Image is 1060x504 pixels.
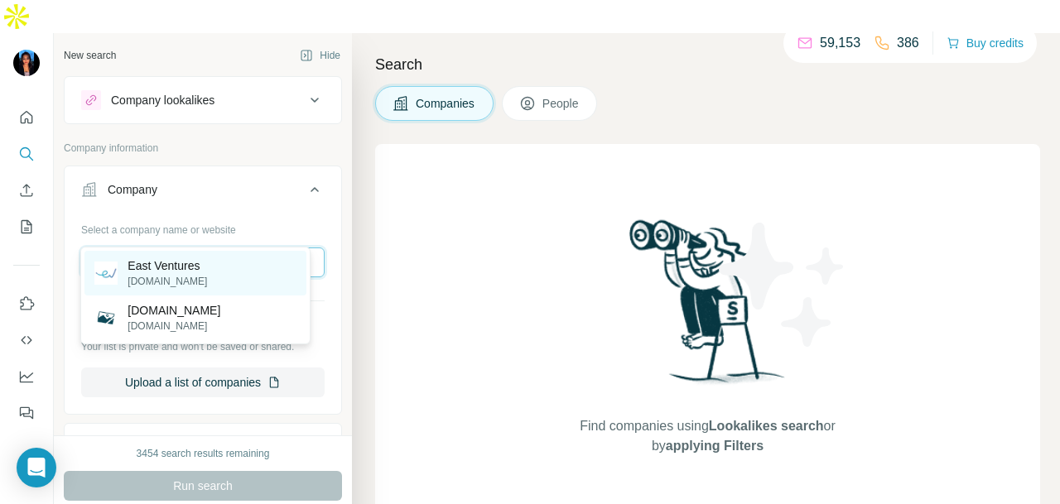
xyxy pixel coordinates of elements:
[137,446,270,461] div: 3454 search results remaining
[94,306,118,329] img: inbeast.vc
[81,367,325,397] button: Upload a list of companies
[94,262,118,285] img: East Ventures
[947,31,1024,55] button: Buy credits
[542,95,581,112] span: People
[111,92,214,108] div: Company lookalikes
[108,181,157,198] div: Company
[288,43,352,68] button: Hide
[65,427,341,467] button: Industry
[13,289,40,319] button: Use Surfe on LinkedIn
[13,212,40,242] button: My lists
[65,80,341,120] button: Company lookalikes
[13,398,40,428] button: Feedback
[128,257,207,274] p: East Ventures
[128,302,220,319] p: [DOMAIN_NAME]
[13,50,40,76] img: Avatar
[13,139,40,169] button: Search
[13,103,40,132] button: Quick start
[709,419,824,433] span: Lookalikes search
[81,339,325,354] p: Your list is private and won't be saved or shared.
[708,210,857,359] img: Surfe Illustration - Stars
[13,325,40,355] button: Use Surfe API
[13,175,40,205] button: Enrich CSV
[375,53,1040,76] h4: Search
[13,362,40,391] button: Dashboard
[64,48,116,63] div: New search
[897,33,919,53] p: 386
[622,215,794,400] img: Surfe Illustration - Woman searching with binoculars
[65,170,341,216] button: Company
[128,319,220,334] p: [DOMAIN_NAME]
[128,274,207,289] p: [DOMAIN_NAME]
[17,448,56,487] div: Open Intercom Messenger
[416,95,476,112] span: Companies
[64,141,342,156] p: Company information
[81,216,325,238] div: Select a company name or website
[575,416,840,456] span: Find companies using or by
[666,439,764,453] span: applying Filters
[820,33,860,53] p: 59,153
